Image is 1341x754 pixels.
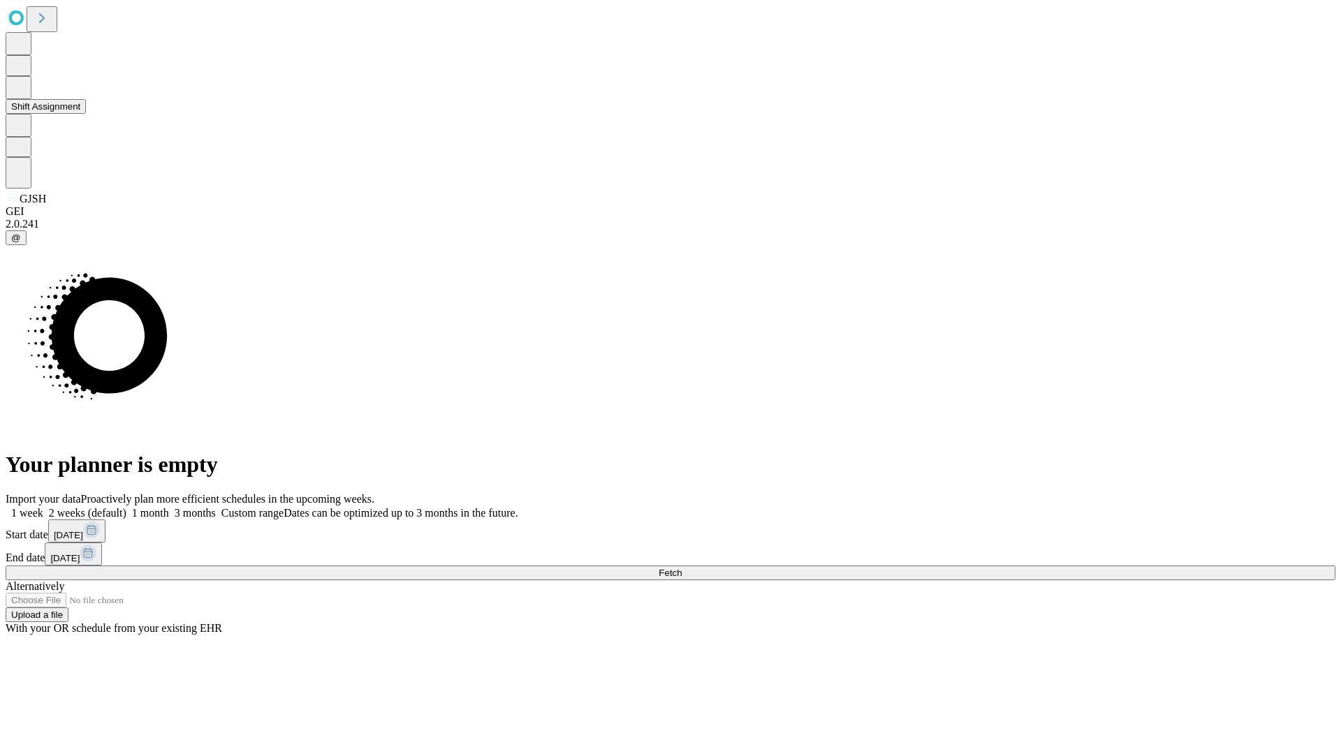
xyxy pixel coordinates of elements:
[45,542,102,565] button: [DATE]
[6,565,1335,580] button: Fetch
[6,580,64,592] span: Alternatively
[284,507,518,519] span: Dates can be optimized up to 3 months in the future.
[20,193,46,205] span: GJSH
[48,519,105,542] button: [DATE]
[6,542,1335,565] div: End date
[11,232,21,243] span: @
[6,99,86,114] button: Shift Assignment
[221,507,284,519] span: Custom range
[659,568,682,578] span: Fetch
[6,230,27,245] button: @
[54,530,83,540] span: [DATE]
[6,493,81,505] span: Import your data
[6,519,1335,542] div: Start date
[132,507,169,519] span: 1 month
[50,553,80,563] span: [DATE]
[49,507,126,519] span: 2 weeks (default)
[175,507,216,519] span: 3 months
[11,507,43,519] span: 1 week
[6,607,68,622] button: Upload a file
[6,452,1335,478] h1: Your planner is empty
[6,218,1335,230] div: 2.0.241
[6,205,1335,218] div: GEI
[81,493,374,505] span: Proactively plan more efficient schedules in the upcoming weeks.
[6,622,222,634] span: With your OR schedule from your existing EHR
